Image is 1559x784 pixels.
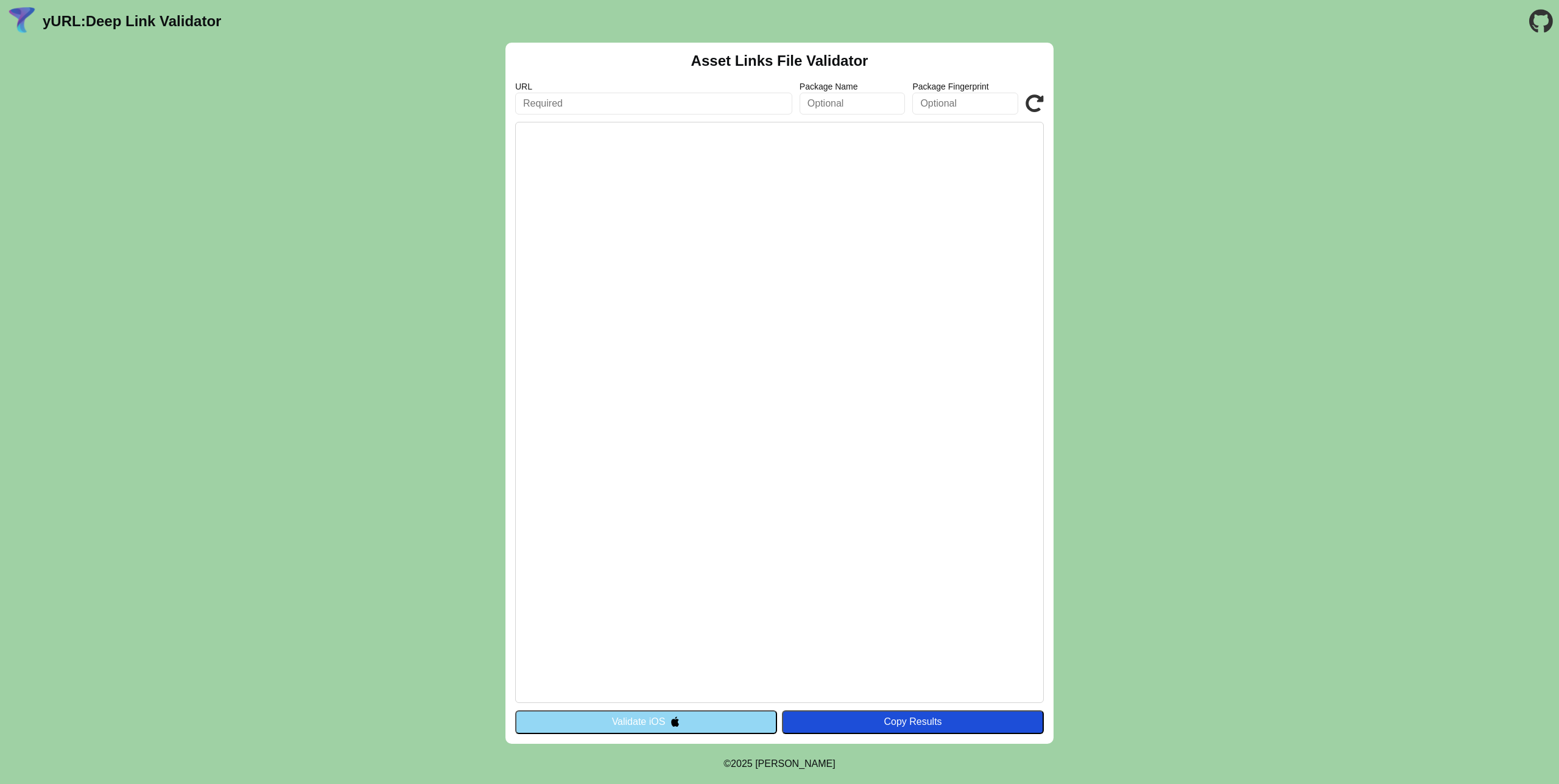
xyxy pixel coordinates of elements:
[515,710,777,733] button: Validate iOS
[515,93,792,115] input: Required
[731,758,753,769] span: 2025
[691,52,868,69] h2: Asset Links File Validator
[800,82,906,91] label: Package Name
[912,82,1018,91] label: Package Fingerprint
[670,716,680,727] img: appleIcon.svg
[912,93,1018,115] input: Optional
[782,710,1044,733] button: Copy Results
[755,758,836,769] a: Michael Ibragimchayev's Personal Site
[43,13,221,30] a: yURL:Deep Link Validator
[788,716,1038,727] div: Copy Results
[515,82,792,91] label: URL
[6,5,38,37] img: yURL Logo
[800,93,906,115] input: Optional
[723,744,835,784] footer: ©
